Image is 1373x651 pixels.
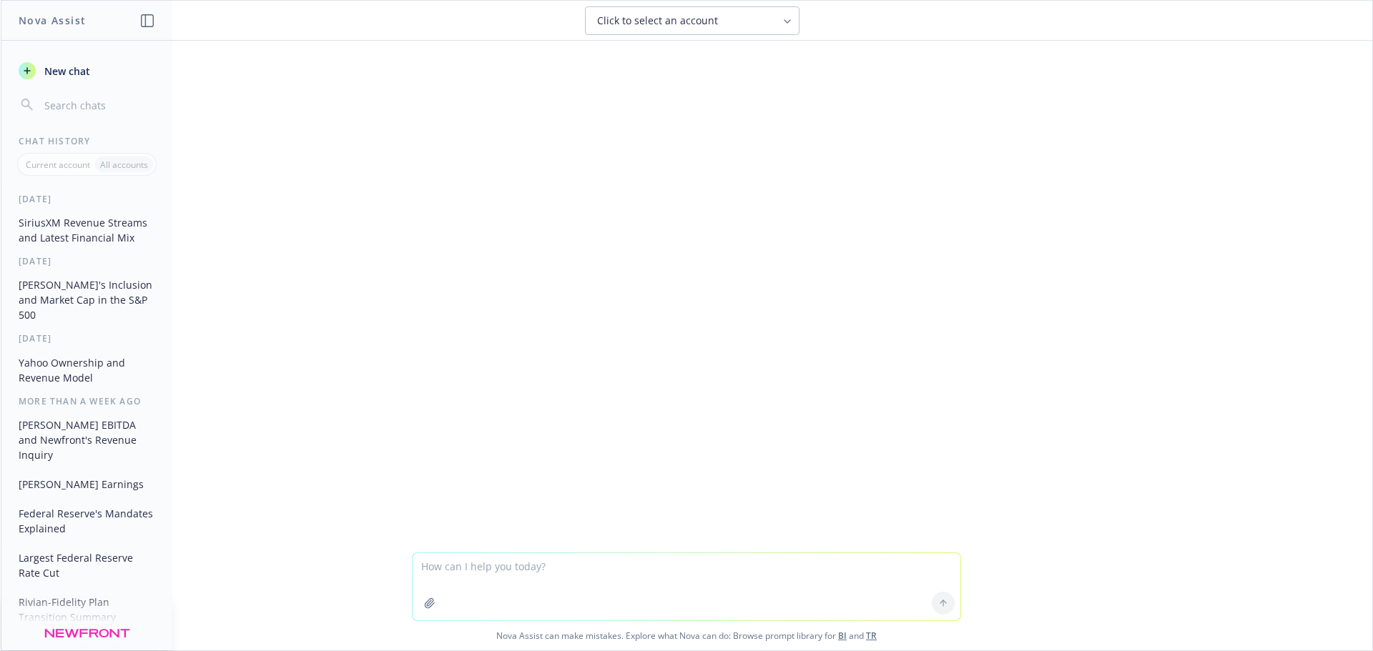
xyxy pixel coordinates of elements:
[13,472,161,496] button: [PERSON_NAME] Earnings
[1,332,172,344] div: [DATE]
[13,590,161,629] button: Rivian-Fidelity Plan Transition Summary
[19,13,86,28] h1: Nova Assist
[13,58,161,84] button: New chat
[1,193,172,205] div: [DATE]
[597,14,718,28] span: Click to select an account
[13,211,161,249] button: SiriusXM Revenue Streams and Latest Financial Mix
[585,6,799,35] button: Click to select an account
[866,630,877,642] a: TR
[838,630,847,642] a: BI
[41,64,90,79] span: New chat
[26,159,90,171] p: Current account
[100,159,148,171] p: All accounts
[13,502,161,540] button: Federal Reserve's Mandates Explained
[41,95,155,115] input: Search chats
[13,413,161,467] button: [PERSON_NAME] EBITDA and Newfront's Revenue Inquiry
[13,273,161,327] button: [PERSON_NAME]'s Inclusion and Market Cap in the S&P 500
[13,351,161,389] button: Yahoo Ownership and Revenue Model
[1,135,172,147] div: Chat History
[1,255,172,267] div: [DATE]
[1,395,172,407] div: More than a week ago
[13,546,161,585] button: Largest Federal Reserve Rate Cut
[6,621,1367,650] span: Nova Assist can make mistakes. Explore what Nova can do: Browse prompt library for and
